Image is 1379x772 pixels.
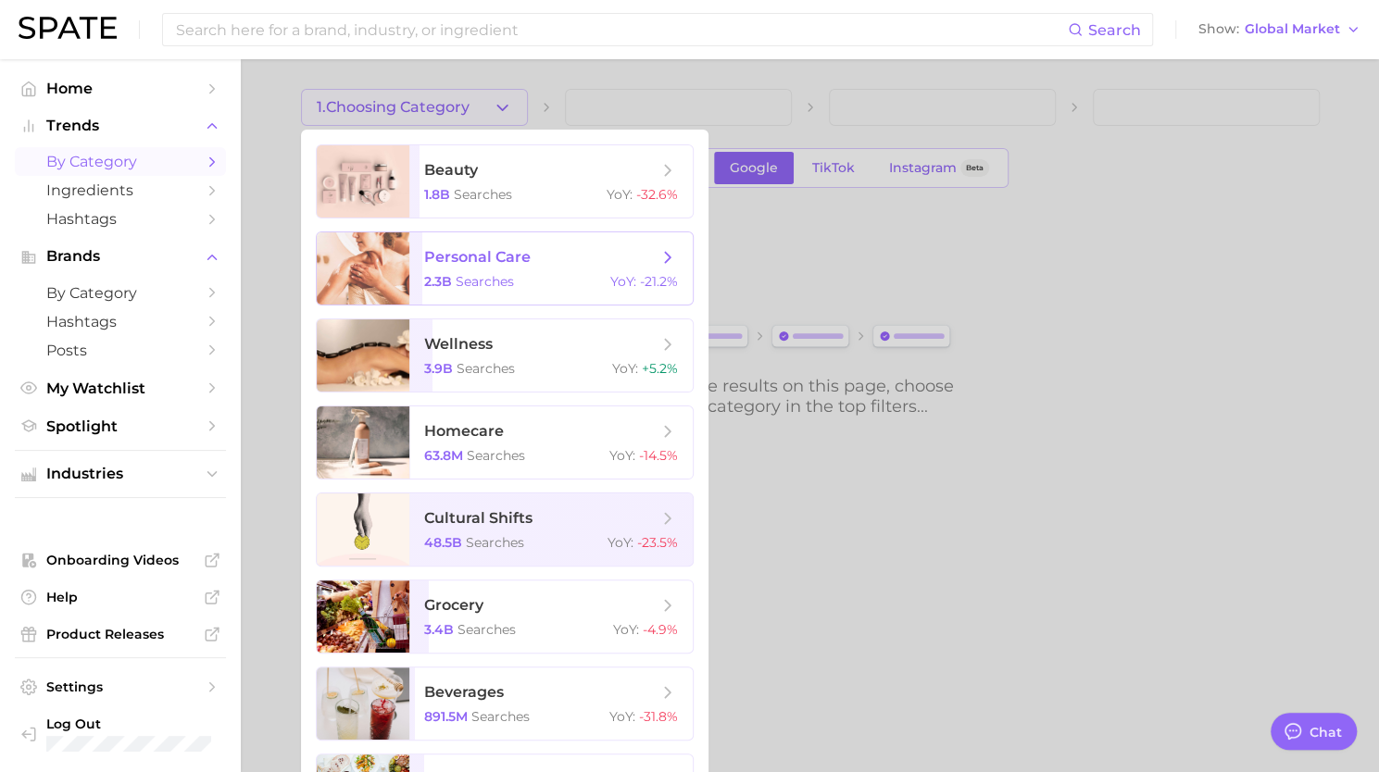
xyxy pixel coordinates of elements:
button: Brands [15,243,226,270]
span: -32.6% [636,186,678,203]
span: Spotlight [46,417,194,435]
a: Posts [15,336,226,365]
span: YoY : [610,273,636,290]
span: -4.9% [643,621,678,638]
span: -31.8% [639,708,678,725]
span: searches [457,360,515,377]
span: Trends [46,118,194,134]
button: Industries [15,460,226,488]
span: -14.5% [639,447,678,464]
span: 3.4b [424,621,454,638]
span: Home [46,80,194,97]
a: by Category [15,147,226,176]
span: 63.8m [424,447,463,464]
button: ShowGlobal Market [1194,18,1365,42]
span: 3.9b [424,360,453,377]
a: Hashtags [15,307,226,336]
span: Industries [46,466,194,482]
span: Ingredients [46,181,194,199]
span: Brands [46,248,194,265]
a: Log out. Currently logged in with e-mail marwat@spate.nyc. [15,710,226,757]
span: searches [458,621,516,638]
a: Hashtags [15,205,226,233]
span: searches [466,534,524,551]
img: SPATE [19,17,117,39]
span: Search [1088,21,1141,39]
span: searches [471,708,530,725]
span: Help [46,589,194,605]
span: YoY : [609,708,635,725]
a: Settings [15,673,226,701]
span: YoY : [607,186,633,203]
input: Search here for a brand, industry, or ingredient [174,14,1068,45]
span: beauty [424,161,478,179]
span: YoY : [608,534,633,551]
span: Product Releases [46,626,194,642]
button: Trends [15,112,226,140]
span: Show [1198,24,1239,34]
span: Onboarding Videos [46,552,194,568]
span: 2.3b [424,273,452,290]
span: cultural shifts [424,509,533,527]
span: wellness [424,335,493,353]
span: searches [456,273,514,290]
a: Ingredients [15,176,226,205]
span: My Watchlist [46,380,194,397]
span: -23.5% [637,534,678,551]
span: beverages [424,683,504,701]
span: homecare [424,422,504,440]
span: Hashtags [46,210,194,228]
a: by Category [15,279,226,307]
span: 891.5m [424,708,468,725]
a: Onboarding Videos [15,546,226,574]
a: My Watchlist [15,374,226,403]
span: +5.2% [642,360,678,377]
span: -21.2% [640,273,678,290]
a: Product Releases [15,620,226,648]
a: Home [15,74,226,103]
span: searches [467,447,525,464]
span: Hashtags [46,313,194,330]
a: Spotlight [15,412,226,441]
span: by Category [46,284,194,302]
span: searches [454,186,512,203]
span: Settings [46,679,194,695]
a: Help [15,583,226,611]
span: personal care [424,248,531,266]
span: YoY : [612,360,638,377]
span: 48.5b [424,534,462,551]
span: 1.8b [424,186,450,203]
span: Posts [46,342,194,359]
span: YoY : [609,447,635,464]
span: by Category [46,153,194,170]
span: grocery [424,596,483,614]
span: YoY : [613,621,639,638]
span: Log Out [46,716,211,732]
span: Global Market [1245,24,1340,34]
